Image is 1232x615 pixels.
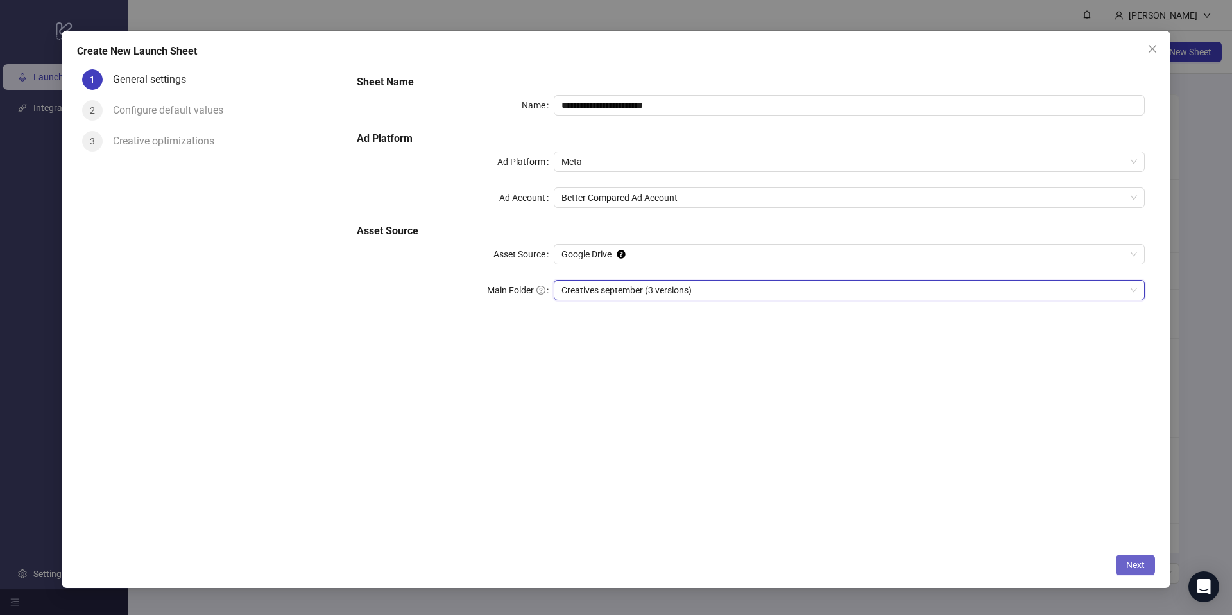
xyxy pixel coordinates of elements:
[357,223,1145,239] h5: Asset Source
[113,131,225,152] div: Creative optimizations
[1147,44,1158,54] span: close
[493,244,554,264] label: Asset Source
[357,131,1145,146] h5: Ad Platform
[90,74,95,85] span: 1
[615,248,627,260] div: Tooltip anchor
[522,95,554,116] label: Name
[113,69,196,90] div: General settings
[113,100,234,121] div: Configure default values
[1188,571,1219,602] div: Open Intercom Messenger
[1142,39,1163,59] button: Close
[561,188,1137,207] span: Better Compared Ad Account
[554,95,1145,116] input: Name
[1116,555,1155,575] button: Next
[357,74,1145,90] h5: Sheet Name
[90,105,95,116] span: 2
[77,44,1155,59] div: Create New Launch Sheet
[536,286,545,295] span: question-circle
[487,280,554,300] label: Main Folder
[499,187,554,208] label: Ad Account
[561,152,1137,171] span: Meta
[497,152,554,172] label: Ad Platform
[1126,560,1145,570] span: Next
[561,245,1137,264] span: Google Drive
[561,281,1137,300] span: Creatives september (3 versions)
[90,136,95,146] span: 3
